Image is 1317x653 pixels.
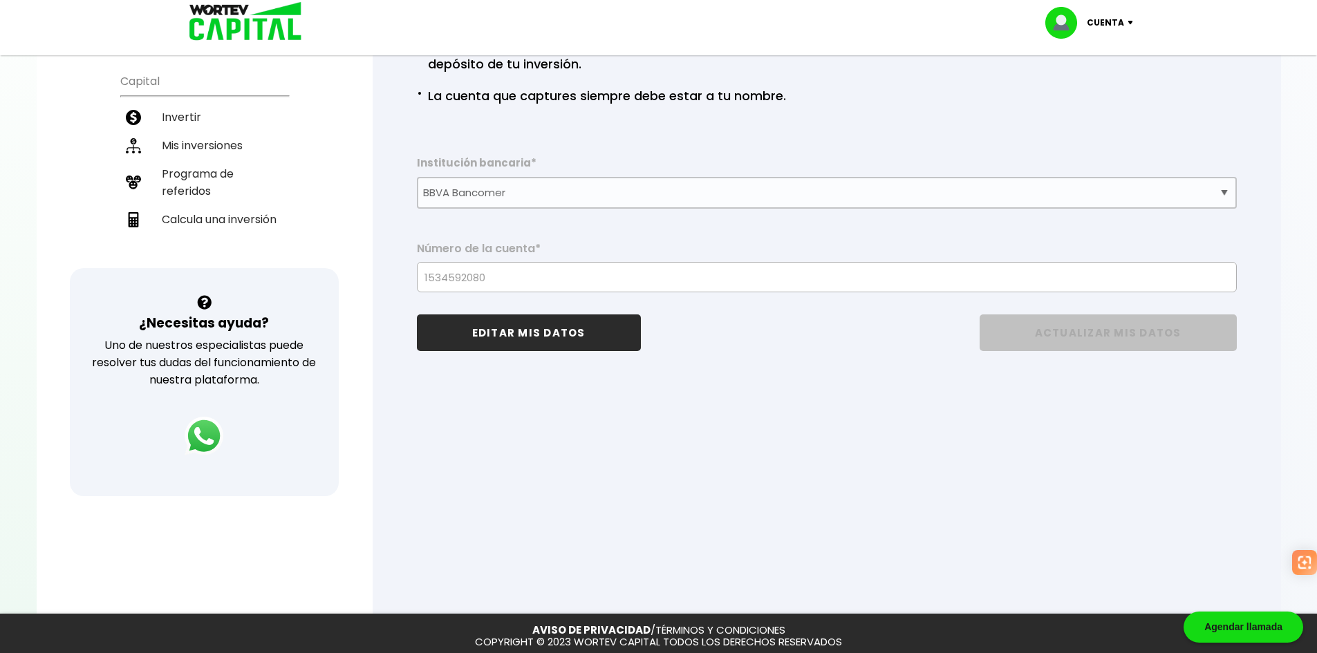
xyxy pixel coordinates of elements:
div: Agendar llamada [1184,612,1303,643]
a: TÉRMINOS Y CONDICIONES [655,623,785,637]
p: COPYRIGHT © 2023 WORTEV CAPITAL TODOS LOS DERECHOS RESERVADOS [475,636,842,648]
p: Uno de nuestros especialistas puede resolver tus dudas del funcionamiento de nuestra plataforma. [88,337,321,388]
ul: Capital [120,66,288,268]
img: recomiendanos-icon.9b8e9327.svg [126,175,141,190]
img: logos_whatsapp-icon.242b2217.svg [185,417,223,455]
img: inversiones-icon.6695dc30.svg [126,138,141,153]
label: Número de la cuenta [417,242,1237,263]
a: AVISO DE PRIVACIDAD [532,623,651,637]
img: calculadora-icon.17d418c4.svg [126,212,141,227]
p: La cuenta que captures siempre debe estar a tu nombre. [417,83,786,106]
p: Cuenta [1087,12,1124,33]
img: icon-down [1124,21,1143,25]
a: Mis inversiones [120,131,288,160]
a: Invertir [120,103,288,131]
h3: ¿Necesitas ayuda? [139,313,269,333]
img: invertir-icon.b3b967d7.svg [126,110,141,125]
img: profile-image [1045,7,1087,39]
button: ACTUALIZAR MIS DATOS [980,314,1237,351]
span: · [417,83,422,104]
button: EDITAR MIS DATOS [417,314,641,351]
label: Institución bancaria [417,156,1237,177]
p: / [532,625,785,636]
a: Programa de referidos [120,160,288,205]
a: Calcula una inversión [120,205,288,234]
